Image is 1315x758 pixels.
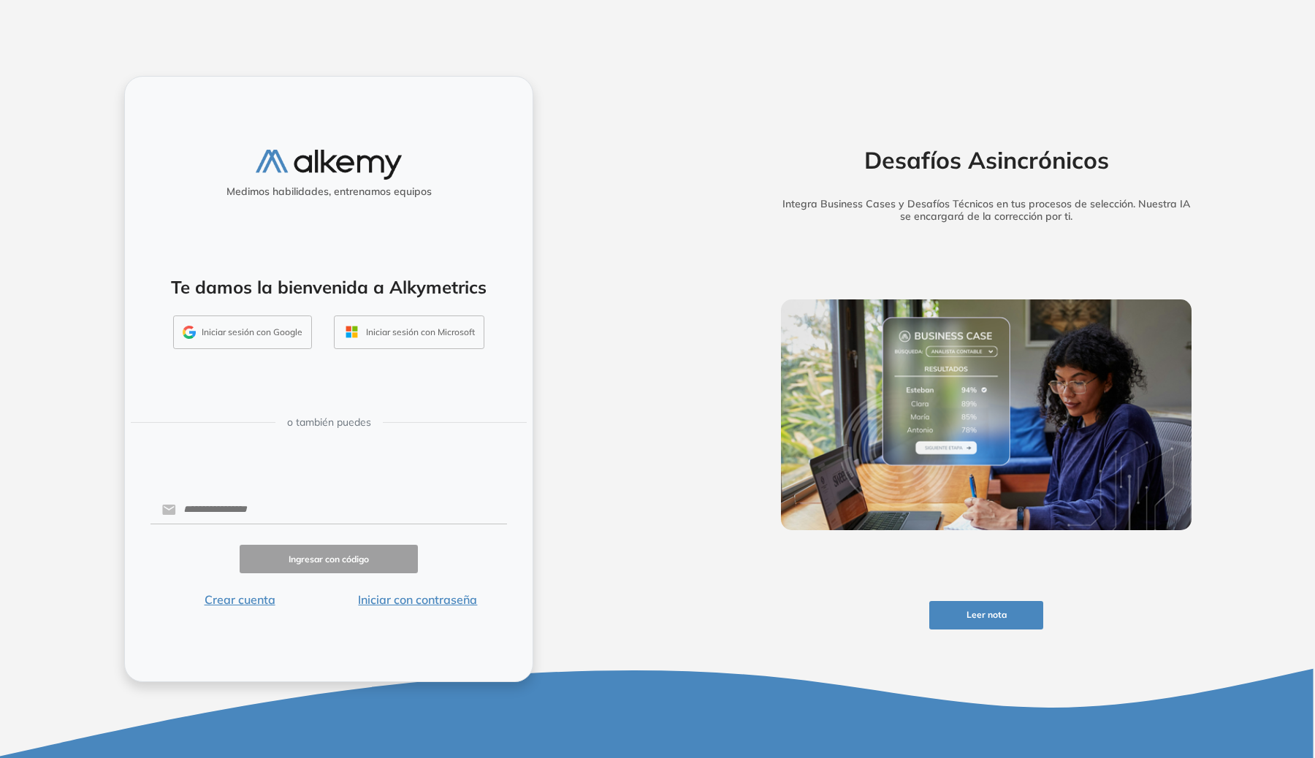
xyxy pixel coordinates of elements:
h5: Integra Business Cases y Desafíos Técnicos en tus procesos de selección. Nuestra IA se encargará ... [758,198,1214,223]
iframe: Chat Widget [1052,589,1315,758]
button: Leer nota [929,601,1043,629]
button: Iniciar sesión con Microsoft [334,315,484,349]
button: Ingresar con código [240,545,418,573]
img: logo-alkemy [256,150,402,180]
img: img-more-info [781,299,1192,530]
h5: Medimos habilidades, entrenamos equipos [131,185,527,198]
button: Crear cuenta [150,591,329,608]
button: Iniciar sesión con Google [173,315,312,349]
img: GMAIL_ICON [183,326,196,339]
h4: Te damos la bienvenida a Alkymetrics [144,277,514,298]
button: Iniciar con contraseña [329,591,507,608]
h2: Desafíos Asincrónicos [758,146,1214,174]
img: OUTLOOK_ICON [343,324,360,340]
span: o también puedes [287,415,371,430]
